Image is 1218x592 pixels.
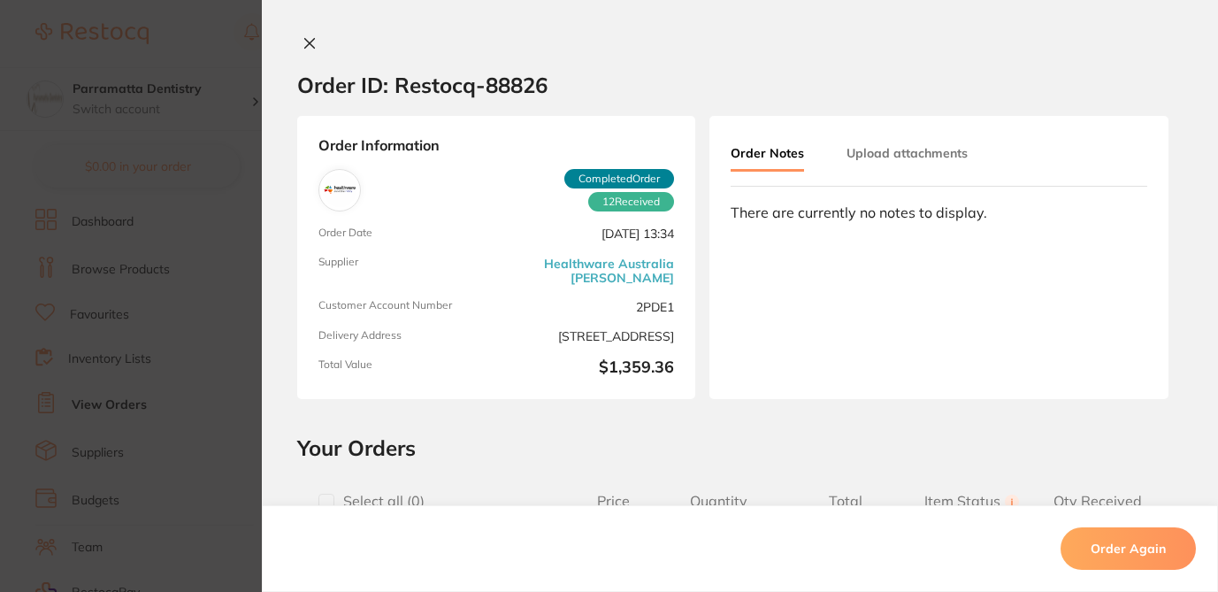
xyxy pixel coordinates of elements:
img: Healthware Australia Ridley [323,173,356,207]
button: Upload attachments [846,137,968,169]
strong: Order Information [318,137,674,155]
span: 2PDE1 [503,299,674,314]
span: Customer Account Number [318,299,489,314]
span: Total Value [318,358,489,378]
span: Select all ( 0 ) [334,493,425,510]
span: Supplier [318,256,489,285]
span: Completed Order [564,169,674,188]
span: Item Status [908,493,1035,510]
span: Total [782,493,908,510]
span: [DATE] 13:34 [503,227,674,242]
span: [STREET_ADDRESS] [503,329,674,344]
h2: Your Orders [297,434,1183,461]
button: Order Notes [731,137,804,172]
span: Quantity [655,493,782,510]
span: Received [588,192,674,211]
h2: Order ID: Restocq- 88826 [297,72,548,98]
b: $1,359.36 [503,358,674,378]
div: There are currently no notes to display. [731,204,1147,220]
span: Delivery Address [318,329,489,344]
a: Healthware Australia [PERSON_NAME] [503,257,674,285]
button: Order Again [1061,527,1196,570]
span: Price [571,493,655,510]
span: Order Date [318,227,489,242]
span: Qty Received [1035,493,1161,510]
